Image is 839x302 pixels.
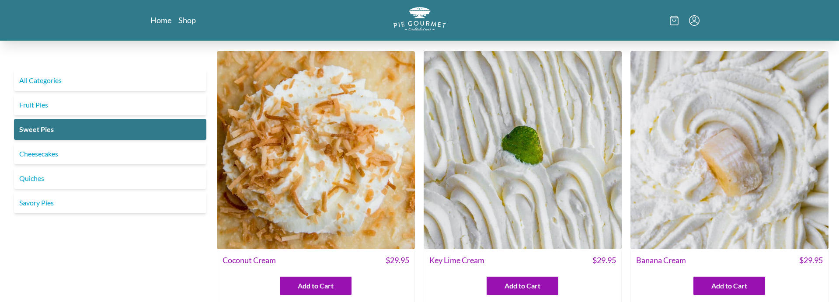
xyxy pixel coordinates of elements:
span: $ 29.95 [592,254,616,266]
button: Add to Cart [693,277,765,295]
a: Savory Pies [14,192,206,213]
span: $ 29.95 [799,254,823,266]
a: Fruit Pies [14,94,206,115]
button: Add to Cart [487,277,558,295]
span: Add to Cart [505,281,540,291]
img: Banana Cream [630,51,829,249]
span: Add to Cart [711,281,747,291]
span: Add to Cart [298,281,334,291]
span: $ 29.95 [386,254,409,266]
img: Key Lime Cream [424,51,622,249]
span: Key Lime Cream [429,254,484,266]
img: Coconut Cream [217,51,415,249]
img: logo [393,7,446,31]
a: Logo [393,7,446,34]
a: Home [150,15,171,25]
a: Sweet Pies [14,119,206,140]
span: Coconut Cream [223,254,276,266]
a: Quiches [14,168,206,189]
button: Add to Cart [280,277,352,295]
a: Cheesecakes [14,143,206,164]
span: Banana Cream [636,254,686,266]
a: Shop [178,15,196,25]
button: Menu [689,15,700,26]
a: All Categories [14,70,206,91]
